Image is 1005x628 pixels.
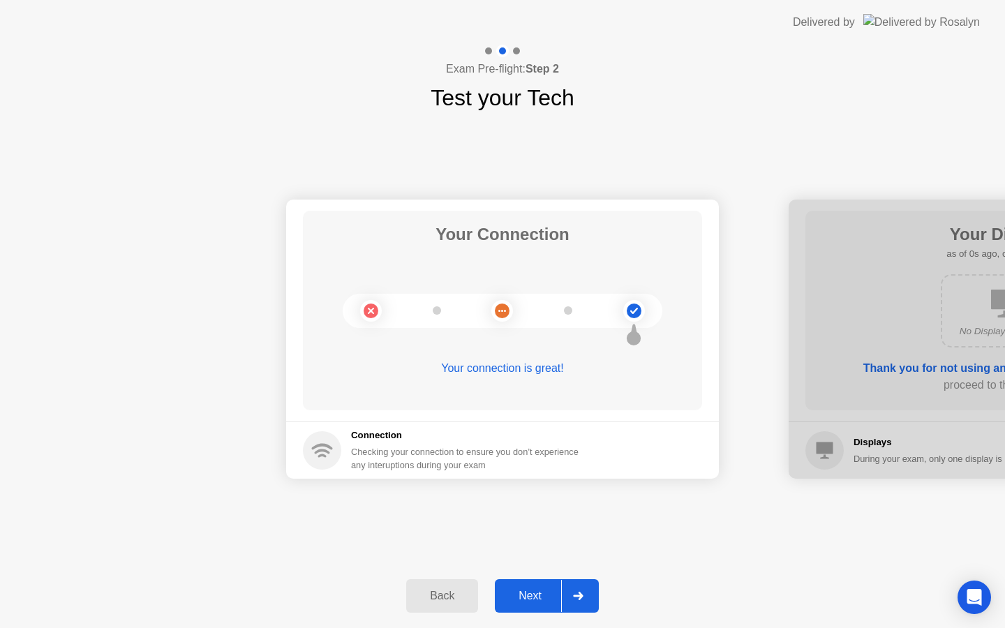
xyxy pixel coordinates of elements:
h4: Exam Pre-flight: [446,61,559,77]
div: Open Intercom Messenger [958,581,991,614]
b: Step 2 [526,63,559,75]
h5: Connection [351,428,587,442]
div: Delivered by [793,14,855,31]
h1: Your Connection [435,222,569,247]
h1: Test your Tech [431,81,574,114]
button: Next [495,579,599,613]
button: Back [406,579,478,613]
div: Your connection is great! [303,360,702,377]
div: Next [499,590,561,602]
div: Checking your connection to ensure you don’t experience any interuptions during your exam [351,445,587,472]
img: Delivered by Rosalyn [863,14,980,30]
div: Back [410,590,474,602]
